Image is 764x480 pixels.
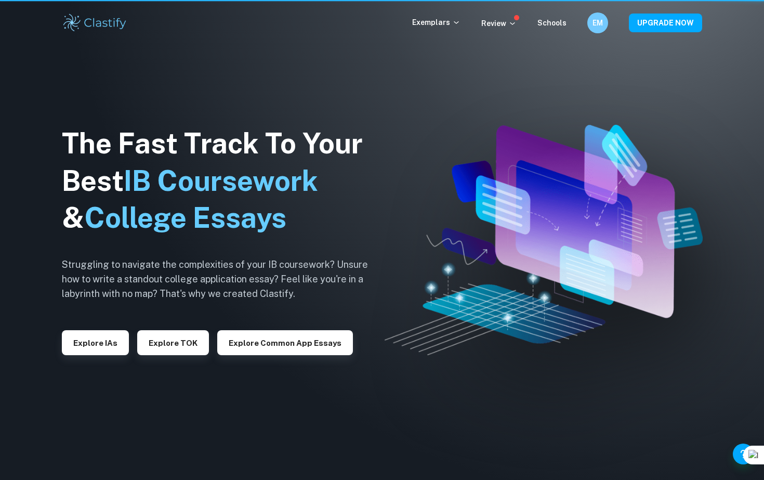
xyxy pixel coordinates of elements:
[137,338,209,347] a: Explore TOK
[537,19,567,27] a: Schools
[217,338,353,347] a: Explore Common App essays
[481,18,517,29] p: Review
[62,330,129,355] button: Explore IAs
[733,444,754,464] button: Help and Feedback
[62,338,129,347] a: Explore IAs
[629,14,702,32] button: UPGRADE NOW
[84,201,286,234] span: College Essays
[587,12,608,33] button: EM
[62,12,128,33] img: Clastify logo
[412,17,460,28] p: Exemplars
[137,330,209,355] button: Explore TOK
[62,125,384,237] h1: The Fast Track To Your Best &
[217,330,353,355] button: Explore Common App essays
[385,125,703,355] img: Clastify hero
[62,257,384,301] h6: Struggling to navigate the complexities of your IB coursework? Unsure how to write a standout col...
[124,164,318,197] span: IB Coursework
[592,17,604,29] h6: EM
